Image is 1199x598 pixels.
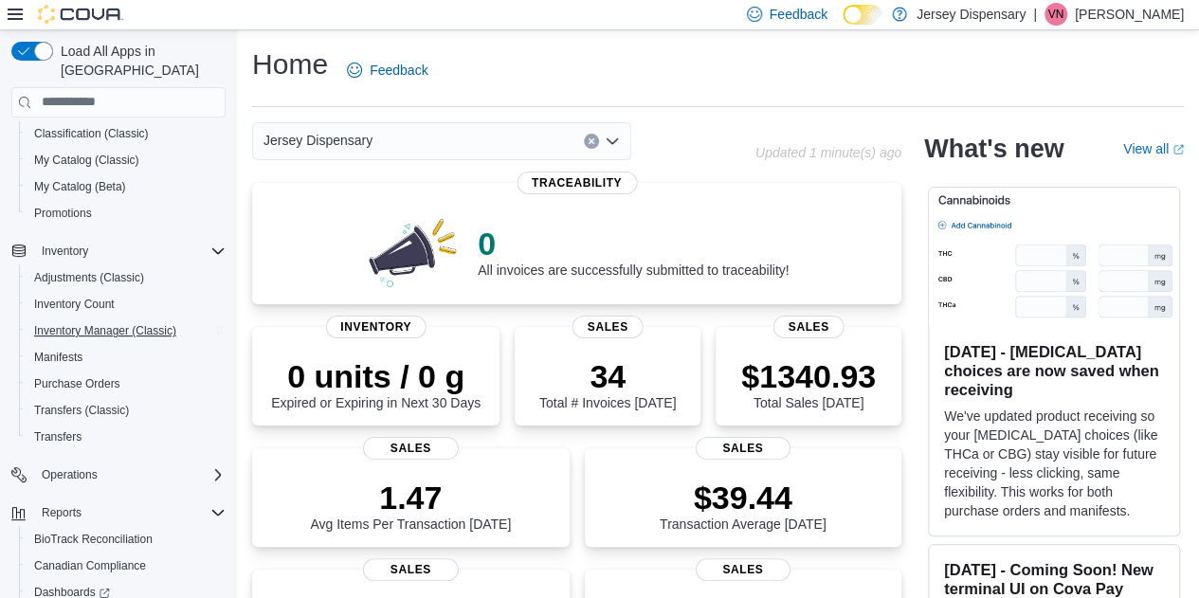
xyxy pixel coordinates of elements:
[755,145,901,160] p: Updated 1 minute(s) ago
[19,553,233,579] button: Canadian Compliance
[605,134,620,149] button: Open list of options
[34,501,89,524] button: Reports
[696,558,790,581] span: Sales
[27,554,226,577] span: Canadian Compliance
[27,426,89,448] a: Transfers
[19,317,233,344] button: Inventory Manager (Classic)
[1048,3,1064,26] span: VN
[27,175,226,198] span: My Catalog (Beta)
[1172,144,1184,155] svg: External link
[42,244,88,259] span: Inventory
[27,293,226,316] span: Inventory Count
[770,5,827,24] span: Feedback
[27,346,90,369] a: Manifests
[42,505,82,520] span: Reports
[370,61,427,80] span: Feedback
[478,225,789,263] p: 0
[364,213,463,289] img: 0
[339,51,435,89] a: Feedback
[53,42,226,80] span: Load All Apps in [GEOGRAPHIC_DATA]
[310,479,511,516] p: 1.47
[539,357,676,410] div: Total # Invoices [DATE]
[34,206,92,221] span: Promotions
[19,371,233,397] button: Purchase Orders
[27,426,226,448] span: Transfers
[34,153,139,168] span: My Catalog (Classic)
[363,437,458,460] span: Sales
[34,350,82,365] span: Manifests
[27,122,156,145] a: Classification (Classic)
[34,240,226,263] span: Inventory
[27,372,128,395] a: Purchase Orders
[19,424,233,450] button: Transfers
[773,316,845,338] span: Sales
[27,319,226,342] span: Inventory Manager (Classic)
[27,122,226,145] span: Classification (Classic)
[27,528,160,551] a: BioTrack Reconciliation
[27,266,226,289] span: Adjustments (Classic)
[19,120,233,147] button: Classification (Classic)
[1033,3,1037,26] p: |
[19,291,233,317] button: Inventory Count
[19,264,233,291] button: Adjustments (Classic)
[263,129,372,152] span: Jersey Dispensary
[34,270,144,285] span: Adjustments (Classic)
[584,134,599,149] button: Clear input
[34,403,129,418] span: Transfers (Classic)
[27,319,184,342] a: Inventory Manager (Classic)
[252,45,328,83] h1: Home
[271,357,481,410] div: Expired or Expiring in Next 30 Days
[4,238,233,264] button: Inventory
[1075,3,1184,26] p: [PERSON_NAME]
[1123,141,1184,156] a: View allExternal link
[310,479,511,532] div: Avg Items Per Transaction [DATE]
[19,147,233,173] button: My Catalog (Classic)
[27,266,152,289] a: Adjustments (Classic)
[27,399,226,422] span: Transfers (Classic)
[27,372,226,395] span: Purchase Orders
[696,437,790,460] span: Sales
[1045,3,1067,26] div: Vinny Nguyen
[27,175,134,198] a: My Catalog (Beta)
[19,200,233,227] button: Promotions
[843,25,844,26] span: Dark Mode
[34,463,105,486] button: Operations
[924,134,1063,164] h2: What's new
[27,149,226,172] span: My Catalog (Classic)
[572,316,644,338] span: Sales
[34,323,176,338] span: Inventory Manager (Classic)
[4,462,233,488] button: Operations
[34,179,126,194] span: My Catalog (Beta)
[944,342,1164,399] h3: [DATE] - [MEDICAL_DATA] choices are now saved when receiving
[741,357,876,410] div: Total Sales [DATE]
[19,526,233,553] button: BioTrack Reconciliation
[325,316,427,338] span: Inventory
[917,3,1026,26] p: Jersey Dispensary
[363,558,458,581] span: Sales
[27,149,147,172] a: My Catalog (Classic)
[34,240,96,263] button: Inventory
[27,293,122,316] a: Inventory Count
[34,297,115,312] span: Inventory Count
[34,558,146,573] span: Canadian Compliance
[34,532,153,547] span: BioTrack Reconciliation
[19,344,233,371] button: Manifests
[38,5,123,24] img: Cova
[741,357,876,395] p: $1340.93
[271,357,481,395] p: 0 units / 0 g
[34,376,120,391] span: Purchase Orders
[539,357,676,395] p: 34
[34,429,82,444] span: Transfers
[27,399,136,422] a: Transfers (Classic)
[34,126,149,141] span: Classification (Classic)
[27,528,226,551] span: BioTrack Reconciliation
[660,479,827,516] p: $39.44
[34,463,226,486] span: Operations
[34,501,226,524] span: Reports
[944,407,1164,520] p: We've updated product receiving so your [MEDICAL_DATA] choices (like THCa or CBG) stay visible fo...
[42,467,98,482] span: Operations
[27,346,226,369] span: Manifests
[19,173,233,200] button: My Catalog (Beta)
[27,554,154,577] a: Canadian Compliance
[19,397,233,424] button: Transfers (Classic)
